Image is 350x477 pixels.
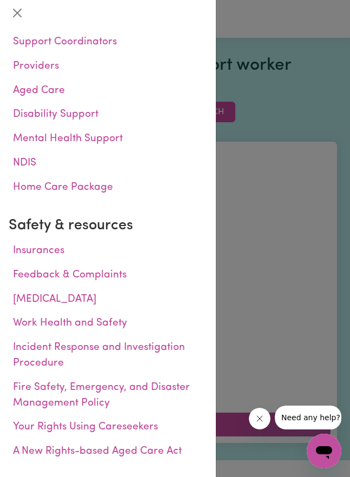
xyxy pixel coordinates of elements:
a: Disability Support [9,103,207,127]
a: Work Health and Safety [9,312,207,336]
a: Home Care Package [9,176,207,200]
a: Fire Safety, Emergency, and Disaster Management Policy [9,376,207,416]
a: Mental Health Support [9,127,207,151]
a: Insurances [9,239,207,263]
a: Aged Care [9,79,207,103]
iframe: Button to launch messaging window [307,434,341,468]
a: NDIS [9,151,207,176]
iframe: Message from company [275,406,341,429]
h2: Safety & resources [9,217,207,235]
a: Feedback & Complaints [9,263,207,288]
a: Providers [9,55,207,79]
a: Incident Response and Investigation Procedure [9,336,207,376]
a: Your Rights Using Careseekers [9,415,207,440]
iframe: Close message [249,408,270,429]
a: A New Rights-based Aged Care Act [9,440,207,464]
a: [MEDICAL_DATA] [9,288,207,312]
a: Support Coordinators [9,30,207,55]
